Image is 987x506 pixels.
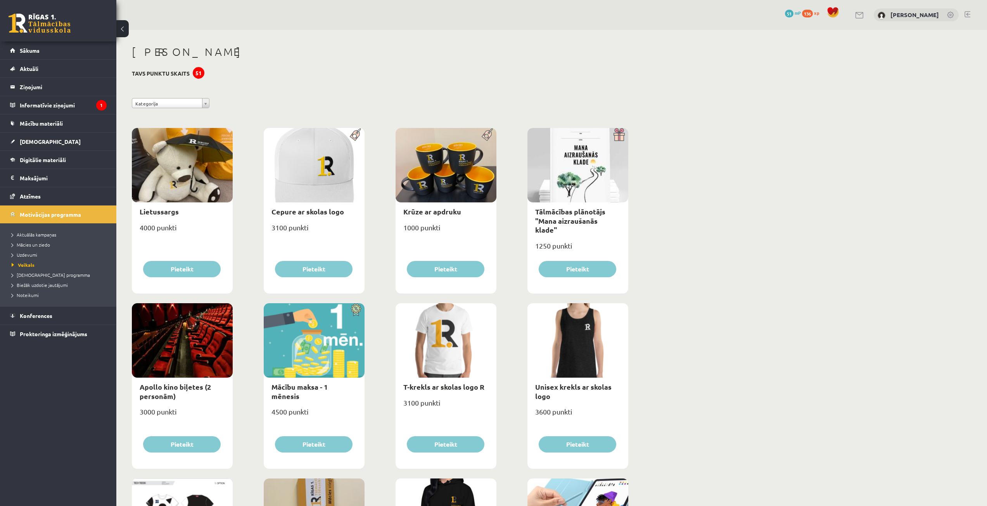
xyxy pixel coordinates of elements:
span: 136 [802,10,813,17]
div: 3000 punkti [132,405,233,425]
legend: Ziņojumi [20,78,107,96]
a: T-krekls ar skolas logo R [403,382,484,391]
button: Pieteikt [143,261,221,277]
a: Informatīvie ziņojumi1 [10,96,107,114]
span: Veikals [12,262,35,268]
div: 4500 punkti [264,405,365,425]
span: Mācies un ziedo [12,242,50,248]
div: 3100 punkti [396,396,496,416]
a: Rīgas 1. Tālmācības vidusskola [9,14,71,33]
a: Uzdevumi [12,251,109,258]
a: Mācību materiāli [10,114,107,132]
a: Noteikumi [12,292,109,299]
a: Tālmācības plānotājs "Mana aizraušanās klade" [535,207,605,234]
a: Mācību maksa - 1 mēnesis [271,382,328,400]
img: Atlaide [347,303,365,316]
a: Atzīmes [10,187,107,205]
div: 4000 punkti [132,221,233,240]
a: Maksājumi [10,169,107,187]
a: Sākums [10,41,107,59]
span: Aktuālās kampaņas [12,231,56,238]
span: Biežāk uzdotie jautājumi [12,282,68,288]
span: Aktuāli [20,65,38,72]
button: Pieteikt [407,261,484,277]
img: Populāra prece [347,128,365,141]
a: Konferences [10,307,107,325]
a: Unisex krekls ar skolas logo [535,382,612,400]
a: Kategorija [132,98,209,108]
button: Pieteikt [275,261,353,277]
span: Konferences [20,312,52,319]
a: Mācies un ziedo [12,241,109,248]
div: 3100 punkti [264,221,365,240]
a: [DEMOGRAPHIC_DATA] [10,133,107,150]
a: Apollo kino biļetes (2 personām) [140,382,211,400]
div: 51 [193,67,204,79]
h3: Tavs punktu skaits [132,70,190,77]
h1: [PERSON_NAME] [132,45,628,59]
span: mP [795,10,801,16]
span: Digitālie materiāli [20,156,66,163]
i: 1 [96,100,107,111]
a: [DEMOGRAPHIC_DATA] programma [12,271,109,278]
button: Pieteikt [407,436,484,452]
button: Pieteikt [539,436,616,452]
a: Lietussargs [140,207,179,216]
a: Veikals [12,261,109,268]
span: Proktoringa izmēģinājums [20,330,87,337]
span: Atzīmes [20,193,41,200]
a: 51 mP [785,10,801,16]
span: Kategorija [135,98,199,109]
button: Pieteikt [143,436,221,452]
a: Aktuāli [10,60,107,78]
span: Uzdevumi [12,252,37,258]
div: 1250 punkti [527,239,628,259]
legend: Maksājumi [20,169,107,187]
a: 136 xp [802,10,823,16]
legend: Informatīvie ziņojumi [20,96,107,114]
a: Biežāk uzdotie jautājumi [12,281,109,288]
span: [DEMOGRAPHIC_DATA] [20,138,81,145]
a: Cepure ar skolas logo [271,207,344,216]
button: Pieteikt [275,436,353,452]
span: Motivācijas programma [20,211,81,218]
a: [PERSON_NAME] [890,11,939,19]
span: Sākums [20,47,40,54]
button: Pieteikt [539,261,616,277]
span: Mācību materiāli [20,120,63,127]
a: Ziņojumi [10,78,107,96]
a: Krūze ar apdruku [403,207,461,216]
div: 1000 punkti [396,221,496,240]
img: Diāna Mežecka [878,12,885,19]
a: Aktuālās kampaņas [12,231,109,238]
span: [DEMOGRAPHIC_DATA] programma [12,272,90,278]
span: xp [814,10,819,16]
span: 51 [785,10,793,17]
img: Dāvana ar pārsteigumu [611,128,628,141]
a: Digitālie materiāli [10,151,107,169]
span: Noteikumi [12,292,39,298]
a: Motivācijas programma [10,206,107,223]
a: Proktoringa izmēģinājums [10,325,107,343]
img: Populāra prece [479,128,496,141]
div: 3600 punkti [527,405,628,425]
